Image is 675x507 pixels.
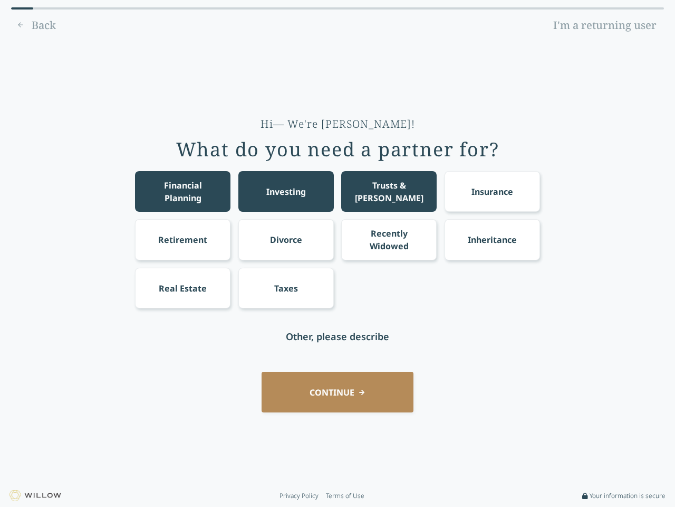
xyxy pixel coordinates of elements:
[274,282,298,295] div: Taxes
[11,7,33,10] div: 0% complete
[266,185,306,198] div: Investing
[270,233,302,246] div: Divorce
[159,282,207,295] div: Real Estate
[351,179,427,204] div: Trusts & [PERSON_NAME]
[468,233,517,246] div: Inheritance
[590,492,666,500] span: Your information is secure
[279,492,319,500] a: Privacy Policy
[145,179,221,204] div: Financial Planning
[286,329,389,344] div: Other, please describe
[262,372,413,412] button: CONTINUE
[351,227,427,252] div: Recently Widowed
[9,490,61,501] img: Willow logo
[261,117,415,132] div: Hi— We're [PERSON_NAME]!
[176,139,499,160] div: What do you need a partner for?
[158,233,207,246] div: Retirement
[326,492,364,500] a: Terms of Use
[546,17,664,34] a: I'm a returning user
[471,185,513,198] div: Insurance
